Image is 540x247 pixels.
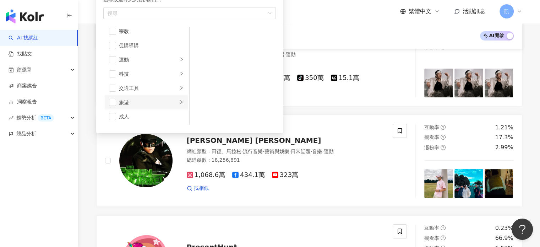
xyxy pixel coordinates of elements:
[9,34,38,42] a: searchAI 找網紅
[16,126,36,142] span: 競品分析
[291,149,311,154] span: 日常話題
[441,235,446,240] span: question-circle
[187,157,384,164] div: 總追蹤數 ： 18,256,891
[232,171,265,179] span: 434.1萬
[119,70,178,78] div: 科技
[441,135,446,140] span: question-circle
[441,225,446,230] span: question-circle
[6,9,44,23] img: logo
[284,52,285,57] span: ·
[322,149,323,154] span: ·
[263,149,264,154] span: ·
[9,116,13,120] span: rise
[16,110,54,126] span: 趨勢分析
[485,169,513,198] img: post-image
[424,124,439,130] span: 互動率
[297,74,323,82] span: 350萬
[187,60,384,67] div: 總追蹤數 ： 20,834,101
[187,171,225,179] span: 1,068.6萬
[243,149,263,154] span: 流行音樂
[463,8,485,15] span: 活動訊息
[212,149,241,154] span: 田徑、馬拉松
[38,114,54,122] div: BETA
[179,86,184,90] span: right
[179,100,184,104] span: right
[105,38,188,53] li: 促購導購
[495,234,513,242] div: 66.9%
[119,42,184,49] div: 促購導購
[504,7,509,15] span: 凱
[264,149,289,154] span: 藝術與娛樂
[119,27,184,35] div: 宗教
[187,148,384,155] div: 網紅類型 ：
[485,69,513,97] img: post-image
[119,56,178,64] div: 運動
[424,134,439,140] span: 觀看率
[424,169,453,198] img: post-image
[441,125,446,130] span: question-circle
[179,57,184,61] span: right
[119,134,173,187] img: KOL Avatar
[105,24,188,38] li: 宗教
[241,149,243,154] span: ·
[105,81,188,95] li: 交通工具
[495,124,513,131] div: 1.21%
[187,185,209,192] a: 找相似
[289,149,290,154] span: ·
[454,169,483,198] img: post-image
[512,219,533,240] iframe: Help Scout Beacon - Open
[424,225,439,231] span: 互動率
[424,69,453,97] img: post-image
[96,14,522,106] a: KOL Avatar吳奇軒[PERSON_NAME]奇軒Trickingtricking_wu網紅類型：藝術與娛樂·日常話題·教育與學習·運動總追蹤數：20,834,10182.4萬55.9萬1...
[119,113,184,120] div: 成人
[495,224,513,232] div: 0.23%
[454,69,483,97] img: post-image
[286,52,296,57] span: 運動
[9,98,37,106] a: 洞察報告
[495,134,513,141] div: 17.3%
[187,51,384,58] div: 網紅類型 ：
[272,171,298,179] span: 323萬
[495,144,513,151] div: 2.99%
[96,115,522,207] a: KOL Avatar[PERSON_NAME] [PERSON_NAME]網紅類型：田徑、馬拉松·流行音樂·藝術與娛樂·日常話題·音樂·運動總追蹤數：18,256,8911,068.6萬434....
[187,136,321,145] span: [PERSON_NAME] [PERSON_NAME]
[324,149,334,154] span: 運動
[9,82,37,90] a: 商案媒合
[105,109,188,124] li: 成人
[331,74,359,82] span: 15.1萬
[424,145,439,150] span: 漲粉率
[312,149,322,154] span: 音樂
[119,98,178,106] div: 旅遊
[409,7,431,15] span: 繁體中文
[441,145,446,150] span: question-circle
[311,149,312,154] span: ·
[105,53,188,67] li: 運動
[119,84,178,92] div: 交通工具
[424,44,439,50] span: 漲粉率
[424,235,439,241] span: 觀看率
[105,95,188,109] li: 旅遊
[194,185,209,192] span: 找相似
[179,71,184,76] span: right
[105,67,188,81] li: 科技
[9,50,32,58] a: 找貼文
[16,62,31,78] span: 資源庫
